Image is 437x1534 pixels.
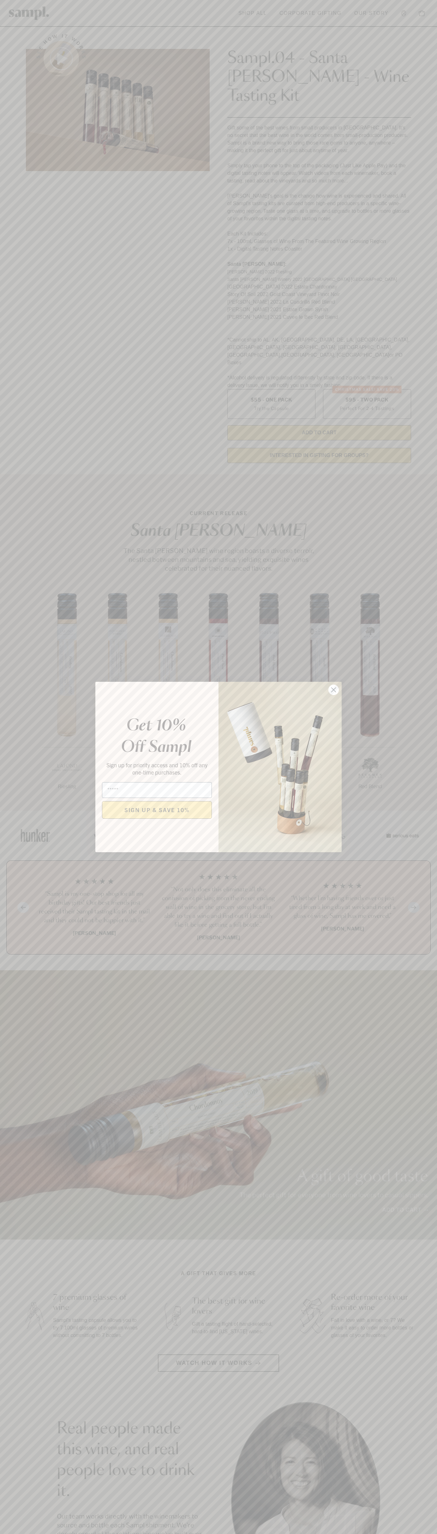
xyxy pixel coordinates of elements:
button: SIGN UP & SAVE 10% [102,801,212,819]
input: Email [102,782,212,798]
img: 96933287-25a1-481a-a6d8-4dd623390dc6.png [218,682,342,852]
span: Sign up for priority access and 10% off any one-time purchases. [106,761,207,776]
button: Close dialog [328,684,339,695]
em: Get 10% Off Sampl [121,718,191,755]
